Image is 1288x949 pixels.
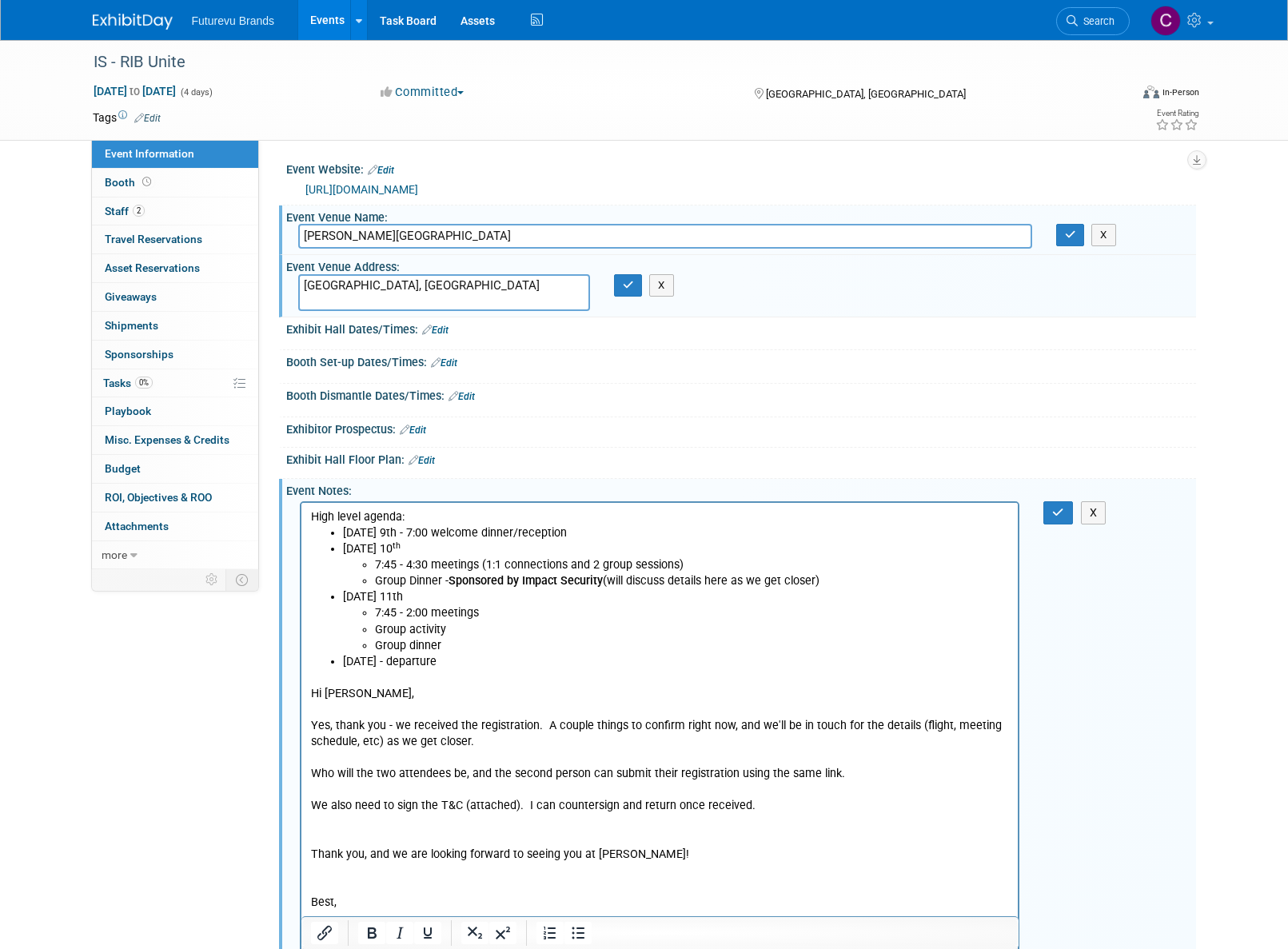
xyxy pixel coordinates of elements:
a: Edit [449,391,475,402]
button: Subscript [461,922,488,944]
span: Futurevu Brands [192,14,275,27]
div: Exhibit Hall Dates/Times: [286,317,1196,338]
button: X [1091,224,1116,246]
td: Toggle Event Tabs [225,569,258,590]
img: ExhibitDay [93,14,173,30]
div: Event Format [1035,83,1200,107]
div: IS - RIB Unite [88,48,1106,77]
div: Exhibit Hall Floor Plan: [286,448,1196,469]
a: Search [1056,7,1130,35]
button: Italic [386,922,413,944]
span: Playbook [105,405,151,417]
span: more [102,548,127,561]
div: In-Person [1162,86,1199,98]
a: Playbook [92,397,258,425]
button: Committed [375,84,470,101]
span: Booth not reserved yet [139,176,154,188]
a: ROI, Objectives & ROO [92,484,258,512]
a: Shipments [92,312,258,340]
div: Event Notes: [286,479,1196,499]
a: Edit [400,425,426,436]
a: Edit [368,165,394,176]
div: Booth Set-up Dates/Times: [286,350,1196,371]
span: ROI, Objectives & ROO [105,491,212,504]
a: Asset Reservations [92,254,258,282]
a: [URL][DOMAIN_NAME] [305,183,418,196]
div: Exhibitor Prospectus: [286,417,1196,438]
span: Giveaways [105,290,157,303]
a: Booth [92,169,258,197]
button: Underline [414,922,441,944]
a: Edit [134,113,161,124]
span: Attachments [105,520,169,532]
span: Shipments [105,319,158,332]
a: Staff2 [92,197,258,225]
button: X [649,274,674,297]
button: Bullet list [564,922,592,944]
div: Event Rating [1155,110,1198,118]
span: Sponsorships [105,348,173,361]
div: Event Venue Name: [286,205,1196,225]
span: [GEOGRAPHIC_DATA], [GEOGRAPHIC_DATA] [766,88,966,100]
a: Budget [92,455,258,483]
span: [DATE] [DATE] [93,84,177,98]
span: 2 [133,205,145,217]
a: Edit [409,455,435,466]
button: Numbered list [536,922,564,944]
span: to [127,85,142,98]
td: Personalize Event Tab Strip [198,569,226,590]
div: Event Website: [286,158,1196,178]
td: Tags [93,110,161,126]
span: Tasks [103,377,153,389]
img: Format-Inperson.png [1143,86,1159,98]
a: Tasks0% [92,369,258,397]
span: Budget [105,462,141,475]
a: Travel Reservations [92,225,258,253]
span: Event Information [105,147,194,160]
a: Giveaways [92,283,258,311]
a: Sponsorships [92,341,258,369]
a: Edit [431,357,457,369]
span: Asset Reservations [105,261,200,274]
button: Insert/edit link [311,922,338,944]
span: 0% [135,377,153,389]
img: CHERYL CLOWES [1150,6,1181,36]
a: Misc. Expenses & Credits [92,426,258,454]
button: Superscript [489,922,516,944]
span: (4 days) [179,87,213,98]
button: X [1081,501,1107,524]
span: Search [1078,15,1115,27]
a: Event Information [92,140,258,168]
button: Bold [358,922,385,944]
span: Travel Reservations [105,233,202,245]
a: Attachments [92,512,258,540]
span: Booth [105,176,154,189]
div: Booth Dismantle Dates/Times: [286,384,1196,405]
span: Misc. Expenses & Credits [105,433,229,446]
span: Staff [105,205,145,217]
a: Edit [422,325,449,336]
div: Event Venue Address: [286,255,1196,275]
a: more [92,541,258,569]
